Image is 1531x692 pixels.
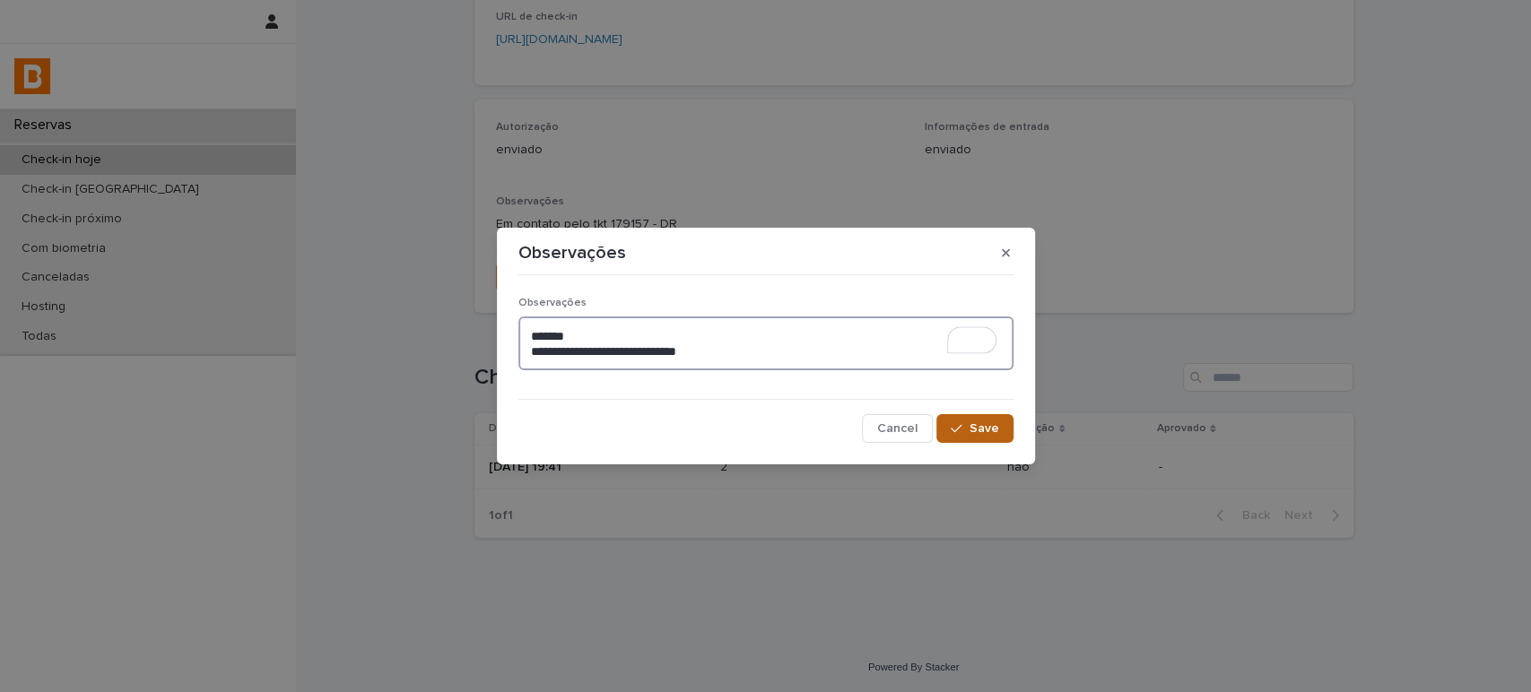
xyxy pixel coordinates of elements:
[970,422,999,435] span: Save
[518,298,587,308] span: Observações
[518,242,626,264] p: Observações
[518,316,1013,370] textarea: To enrich screen reader interactions, please activate Accessibility in Grammarly extension settings
[862,414,933,443] button: Cancel
[936,414,1013,443] button: Save
[877,422,918,435] span: Cancel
